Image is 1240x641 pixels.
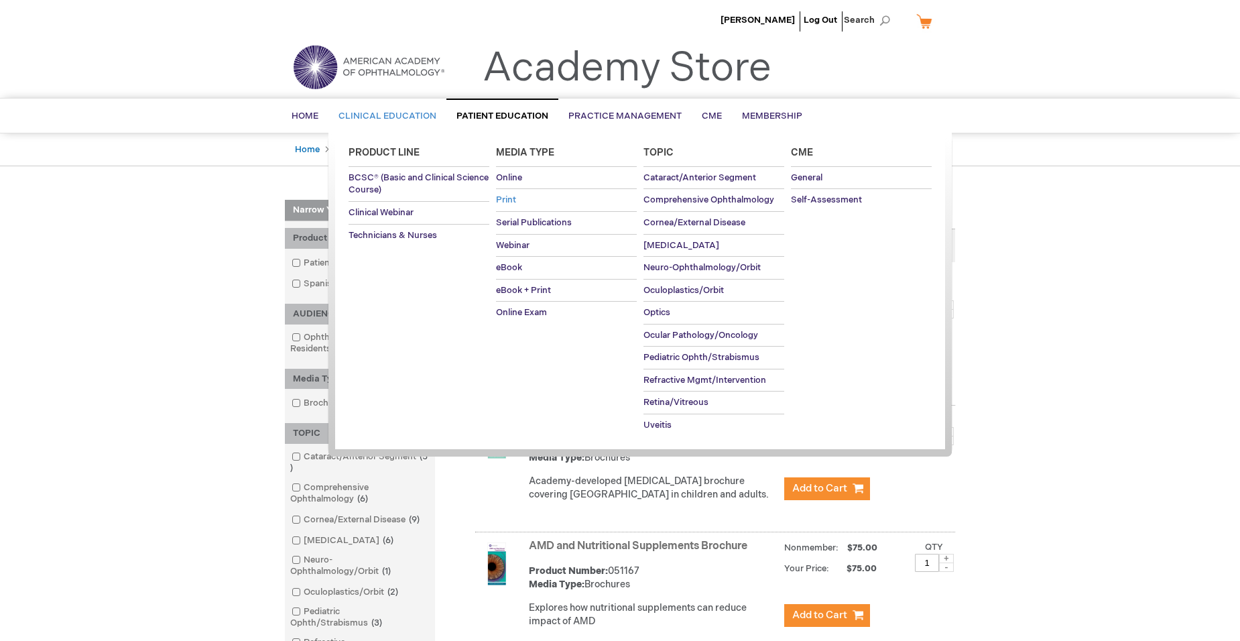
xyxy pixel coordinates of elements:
[529,579,584,590] strong: Media Type:
[496,217,572,228] span: Serial Publications
[529,565,778,591] div: 051167 Brochures
[285,423,435,444] div: TOPIC
[496,262,522,273] span: eBook
[792,482,847,495] span: Add to Cart
[496,240,530,251] span: Webinar
[643,147,674,158] span: Topic
[288,257,401,270] a: Patient Education46
[784,477,870,500] button: Add to Cart
[384,587,401,597] span: 2
[496,307,547,318] span: Online Exam
[529,565,608,577] strong: Product Number:
[791,172,822,183] span: General
[349,172,489,196] span: BCSC® (Basic and Clinical Science Course)
[288,534,399,547] a: [MEDICAL_DATA]6
[368,618,385,628] span: 3
[379,566,394,577] span: 1
[338,111,436,121] span: Clinical Education
[349,207,414,218] span: Clinical Webinar
[784,563,829,574] strong: Your Price:
[496,147,554,158] span: Media Type
[496,194,516,205] span: Print
[288,397,371,410] a: Brochures46
[915,554,939,572] input: Qty
[804,15,837,25] a: Log Out
[643,307,670,318] span: Optics
[791,194,862,205] span: Self-Assessment
[354,493,371,504] span: 6
[844,7,895,34] span: Search
[483,44,771,93] a: Academy Store
[831,563,879,574] span: $75.00
[529,475,778,502] p: Academy-developed [MEDICAL_DATA] brochure covering [GEOGRAPHIC_DATA] in children and adults.
[643,172,756,183] span: Cataract/Anterior Segment
[721,15,795,25] a: [PERSON_NAME]
[784,604,870,627] button: Add to Cart
[475,542,518,585] img: AMD and Nutritional Supplements Brochure
[290,451,428,473] span: 5
[288,451,432,475] a: Cataract/Anterior Segment5
[643,240,719,251] span: [MEDICAL_DATA]
[285,369,435,390] div: Media Type
[643,397,708,408] span: Retina/Vitreous
[643,217,745,228] span: Cornea/External Disease
[288,554,432,578] a: Neuro-Ophthalmology/Orbit1
[643,375,766,386] span: Refractive Mgmt/Intervention
[288,481,432,506] a: Comprehensive Ophthalmology6
[288,605,432,630] a: Pediatric Ophth/Strabismus3
[288,331,432,355] a: Ophthalmologists & Residents46
[529,601,778,628] p: Explores how nutritional supplements can reduce impact of AMD
[791,147,813,158] span: Cme
[292,111,318,121] span: Home
[349,147,420,158] span: Product Line
[742,111,802,121] span: Membership
[529,452,584,463] strong: Media Type:
[496,285,551,296] span: eBook + Print
[643,285,724,296] span: Oculoplastics/Orbit
[349,230,437,241] span: Technicians & Nurses
[496,172,522,183] span: Online
[379,535,397,546] span: 6
[288,514,425,526] a: Cornea/External Disease9
[285,200,435,221] strong: Narrow Your Choices
[643,352,759,363] span: Pediatric Ophth/Strabismus
[529,540,747,552] a: AMD and Nutritional Supplements Brochure
[285,304,435,325] div: AUDIENCE
[925,542,943,552] label: Qty
[643,420,672,430] span: Uveitis
[288,278,399,290] a: Spanish Language7
[792,609,847,622] span: Add to Cart
[288,586,404,599] a: Oculoplastics/Orbit2
[295,144,320,155] a: Home
[406,514,423,525] span: 9
[285,228,435,249] div: Product Line
[643,262,761,273] span: Neuro-Ophthalmology/Orbit
[784,540,839,557] strong: Nonmember:
[643,194,774,205] span: Comprehensive Ophthalmology
[702,111,722,121] span: CME
[568,111,682,121] span: Practice Management
[845,542,879,553] span: $75.00
[456,111,548,121] span: Patient Education
[643,330,758,341] span: Ocular Pathology/Oncology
